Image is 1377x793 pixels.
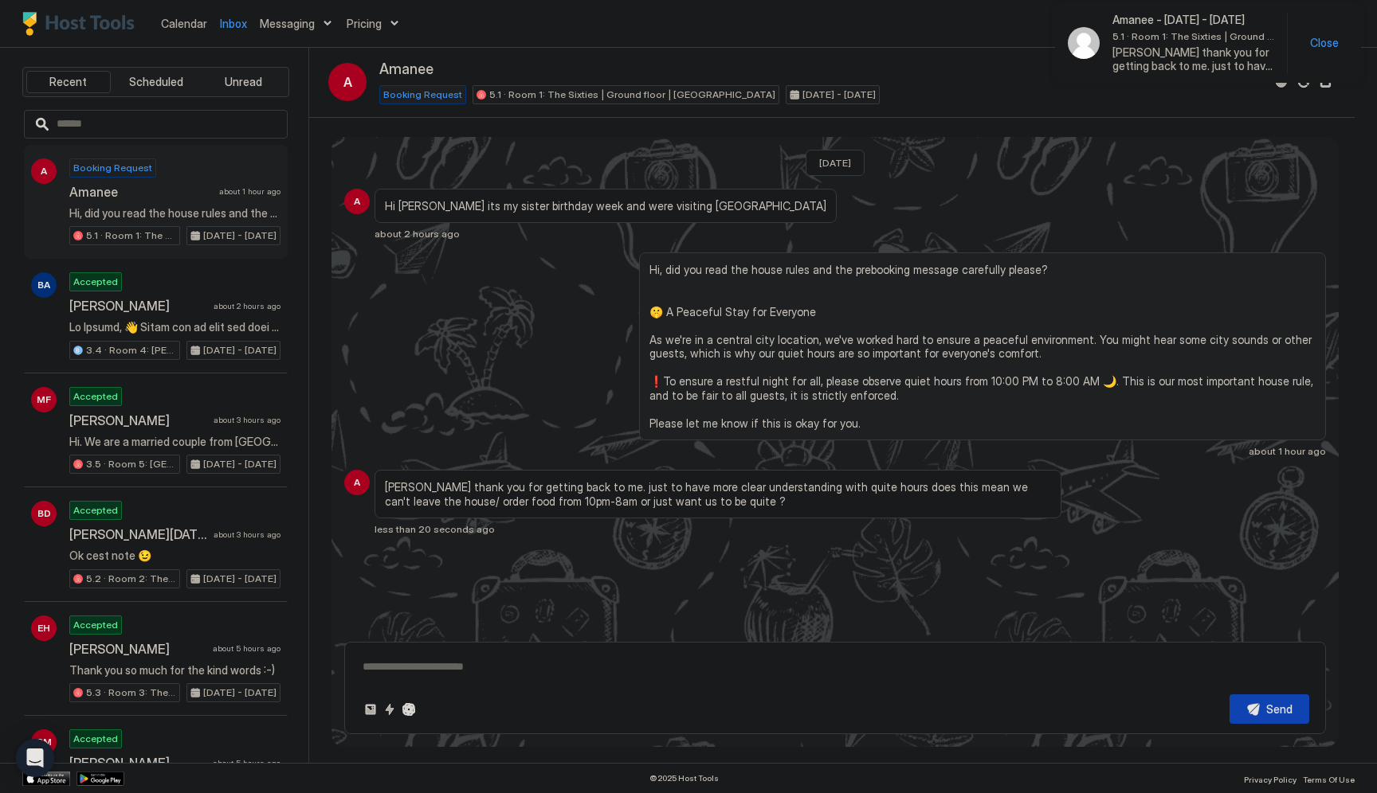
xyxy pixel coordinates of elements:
span: BA [37,278,50,292]
span: Amanee - [DATE] - [DATE] [1112,13,1274,27]
span: [PERSON_NAME] [69,412,207,428]
span: SM [37,735,52,749]
span: Pricing [347,17,382,31]
span: [PERSON_NAME] [69,298,207,314]
span: [PERSON_NAME][DATE] [69,526,207,542]
div: tab-group [22,67,289,97]
span: A [343,72,352,92]
span: Terms Of Use [1303,775,1355,784]
span: less than 20 seconds ago [375,523,495,535]
span: Hi, did you read the house rules and the prebooking message carefully please? 🤫 A Peaceful Stay f... [649,263,1316,430]
span: Accepted [73,618,118,632]
span: 5.1 · Room 1: The Sixties | Ground floor | [GEOGRAPHIC_DATA] [86,229,176,243]
span: [DATE] - [DATE] [203,686,277,700]
input: Input Field [50,111,287,138]
span: Messaging [260,17,315,31]
span: Privacy Policy [1244,775,1297,784]
span: A [354,475,360,490]
span: [DATE] - [DATE] [203,572,277,586]
span: BD [37,506,51,521]
span: Amanee [69,184,213,200]
span: EH [37,621,50,635]
a: Host Tools Logo [22,12,142,36]
span: Unread [225,75,262,89]
span: 5.1 · Room 1: The Sixties | Ground floor | [GEOGRAPHIC_DATA] [1112,30,1274,42]
span: Booking Request [383,88,462,102]
span: MF [37,393,51,407]
span: [PERSON_NAME] [69,755,206,771]
a: Google Play Store [76,772,124,786]
span: Hi. We are a married couple from [GEOGRAPHIC_DATA]. We pretty much come back to sleep, so will be... [69,435,280,449]
div: Send [1266,701,1293,717]
span: Inbox [220,17,247,30]
a: Calendar [161,15,207,32]
span: Hi, did you read the house rules and the prebooking message carefully please? 🤫 A Peaceful Stay f... [69,206,280,221]
span: 3.5 · Room 5: [GEOGRAPHIC_DATA] | [GEOGRAPHIC_DATA] [86,457,176,471]
a: Terms Of Use [1303,770,1355,787]
span: Accepted [73,389,118,404]
button: Send [1230,694,1309,724]
span: about 3 hours ago [214,415,280,425]
button: Scheduled [114,71,198,93]
span: Lo Ipsumd, 👋 Sitam con ad elit sed doei tempori! Ut'la et dolorem al enim adm. Veniamq nos exerci... [69,320,280,334]
a: Inbox [220,15,247,32]
span: A [354,194,360,209]
span: 5.1 · Room 1: The Sixties | Ground floor | [GEOGRAPHIC_DATA] [489,88,775,102]
span: 5.3 · Room 3: The Colours | Master bedroom | [GEOGRAPHIC_DATA] [86,686,176,700]
button: Recent [26,71,111,93]
button: Upload image [361,700,380,719]
span: © 2025 Host Tools [649,773,719,783]
span: Booking Request [73,161,152,175]
span: 3.4 · Room 4: [PERSON_NAME] Modern | Large room | [PERSON_NAME] [86,343,176,357]
span: about 2 hours ago [375,228,460,240]
span: Hi [PERSON_NAME] its my sister birthday week and were visiting [GEOGRAPHIC_DATA] [385,199,826,213]
span: Amanee [379,61,433,79]
span: Scheduled [129,75,183,89]
span: [DATE] [819,157,851,169]
span: about 5 hours ago [213,643,280,654]
span: about 5 hours ago [213,758,280,768]
button: Quick reply [380,700,399,719]
div: Open Intercom Messenger [16,739,54,777]
span: [DATE] - [DATE] [203,343,277,357]
span: [PERSON_NAME] thank you for getting back to me. just to have more clear understanding with quite ... [385,480,1051,508]
span: [DATE] - [DATE] [203,229,277,243]
span: Thank you so much for the kind words :-) [69,663,280,678]
button: Unread [201,71,285,93]
span: Calendar [161,17,207,30]
span: A [41,164,47,178]
span: [PERSON_NAME] thank you for getting back to me. just to have more clear understanding with quite ... [1112,45,1274,73]
span: about 1 hour ago [1249,445,1326,457]
span: [PERSON_NAME] [69,641,206,657]
span: Accepted [73,503,118,518]
a: Privacy Policy [1244,770,1297,787]
span: Ok cest note 😉 [69,549,280,563]
span: Accepted [73,732,118,746]
span: Recent [49,75,87,89]
div: Avatar [1068,27,1100,59]
span: 5.2 · Room 2: The Barbican | Ground floor | [GEOGRAPHIC_DATA] [86,572,176,586]
span: [DATE] - [DATE] [203,457,277,471]
span: Close [1310,36,1339,50]
span: Accepted [73,275,118,289]
span: about 1 hour ago [219,186,280,197]
span: about 3 hours ago [214,529,280,540]
button: ChatGPT Auto Reply [399,700,418,719]
a: App Store [22,772,70,786]
span: about 2 hours ago [214,301,280,311]
span: [DATE] - [DATE] [802,88,876,102]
